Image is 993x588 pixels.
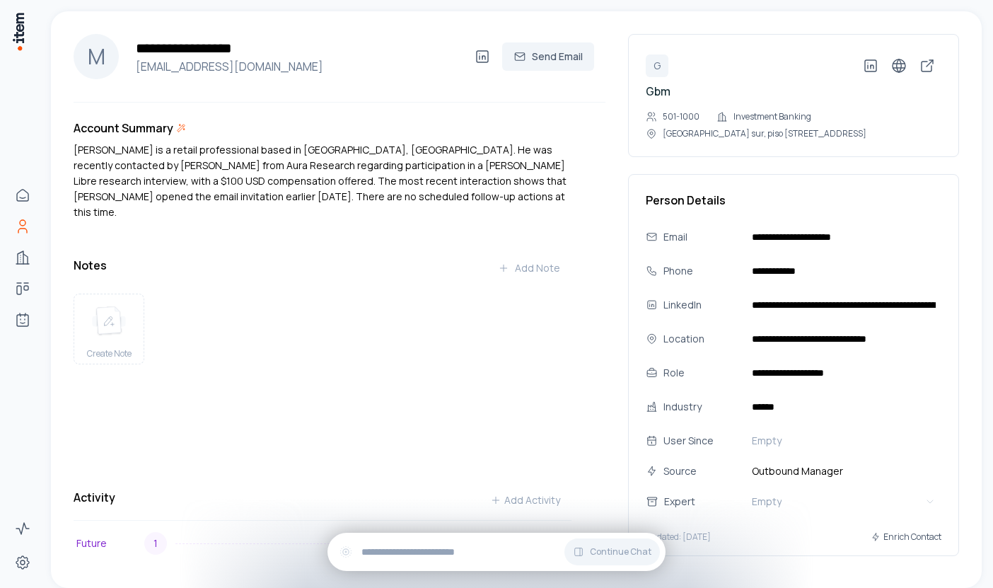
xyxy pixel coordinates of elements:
[8,243,37,272] a: Companies
[752,434,782,448] span: Empty
[663,433,741,449] div: User Since
[479,486,571,514] button: Add Activity
[8,275,37,303] a: Deals
[663,399,741,415] div: Industry
[8,212,37,241] a: People
[327,533,666,571] div: Continue Chat
[8,514,37,543] a: Activity
[74,489,115,506] h3: Activity
[646,192,941,209] h3: Person Details
[646,54,668,77] div: G
[502,42,594,71] button: Send Email
[87,348,132,359] span: Create Note
[11,11,25,52] img: Item Brain Logo
[663,229,741,245] div: Email
[74,526,571,560] button: Future1Show 1future action
[663,365,741,381] div: Role
[74,294,144,364] button: create noteCreate Note
[130,58,468,75] h4: [EMAIL_ADDRESS][DOMAIN_NAME]
[663,263,741,279] div: Phone
[746,430,941,452] button: Empty
[646,83,670,99] a: Gbm
[74,142,571,220] p: [PERSON_NAME] is a retail professional based in [GEOGRAPHIC_DATA], [GEOGRAPHIC_DATA]. He was rece...
[663,463,741,479] div: Source
[487,254,571,282] button: Add Note
[8,306,37,334] a: Agents
[76,536,144,551] p: Future
[746,490,941,513] button: Empty
[92,306,126,337] img: create note
[74,34,119,79] div: M
[664,494,755,509] div: Expert
[8,548,37,577] a: Settings
[663,297,741,313] div: LinkedIn
[871,524,941,550] button: Enrich Contact
[646,531,711,543] p: Updated: [DATE]
[590,546,651,558] span: Continue Chat
[752,495,782,509] span: Empty
[663,128,866,139] p: [GEOGRAPHIC_DATA] sur, piso [STREET_ADDRESS]
[498,261,560,275] div: Add Note
[663,331,741,347] div: Location
[8,181,37,209] a: Home
[733,111,811,122] p: Investment Banking
[564,538,660,565] button: Continue Chat
[74,120,173,137] h3: Account Summary
[746,463,941,479] span: Outbound Manager
[144,532,167,555] div: 1
[663,111,699,122] p: 501-1000
[74,257,107,274] h3: Notes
